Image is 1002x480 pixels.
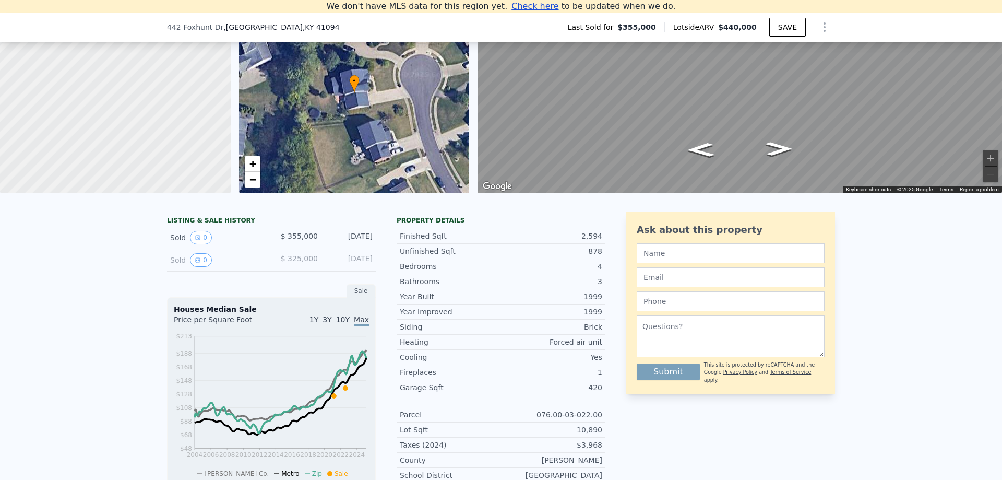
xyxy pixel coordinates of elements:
a: Terms of Service [770,369,811,375]
span: Zip [312,470,322,477]
a: Zoom out [245,172,260,188]
div: 420 [501,382,602,393]
div: Cooling [400,352,501,362]
input: Email [637,267,825,287]
div: Parcel [400,409,501,420]
button: Show Options [814,17,835,38]
tspan: $48 [180,445,192,452]
span: $ 355,000 [281,232,318,240]
div: Ask about this property [637,223,825,237]
tspan: $68 [180,431,192,439]
span: Last Sold for [568,22,618,32]
a: Zoom in [245,156,260,172]
span: Lotside ARV [673,22,718,32]
div: 878 [501,246,602,256]
span: [PERSON_NAME] Co. [205,470,269,477]
tspan: $88 [180,418,192,425]
span: $440,000 [718,23,757,31]
span: , KY 41094 [303,23,340,31]
tspan: $108 [176,404,192,412]
tspan: 2016 [284,451,300,459]
span: $ 325,000 [281,254,318,263]
div: Finished Sqft [400,231,501,241]
button: SAVE [769,18,806,37]
div: Sale [347,284,376,298]
div: 10,890 [501,425,602,435]
span: 1Y [309,315,318,324]
div: 1999 [501,307,602,317]
tspan: $188 [176,350,192,357]
button: View historical data [190,231,212,244]
div: Garage Sqft [400,382,501,393]
button: Zoom out [983,167,998,182]
span: Max [354,315,369,326]
a: Terms (opens in new tab) [939,186,953,192]
div: Taxes (2024) [400,440,501,450]
span: © 2025 Google [897,186,933,192]
div: Bedrooms [400,261,501,272]
tspan: 2018 [300,451,316,459]
div: 2,594 [501,231,602,241]
tspan: 2020 [316,451,332,459]
div: Siding [400,322,501,332]
a: Privacy Policy [723,369,757,375]
div: Sold [170,253,263,267]
input: Name [637,243,825,263]
button: Keyboard shortcuts [846,186,891,193]
div: Bathrooms [400,276,501,287]
div: Year Improved [400,307,501,317]
span: • [349,76,360,86]
button: Zoom in [983,150,998,166]
span: $355,000 [617,22,656,32]
tspan: $168 [176,364,192,371]
button: View historical data [190,253,212,267]
span: − [249,173,256,186]
span: , [GEOGRAPHIC_DATA] [223,22,339,32]
div: 1 [501,367,602,378]
tspan: 2012 [252,451,268,459]
tspan: $213 [176,333,192,340]
div: Houses Median Sale [174,304,369,314]
span: Sale [335,470,348,477]
span: Metro [281,470,299,477]
path: Go South, Foxhunt Dr [676,139,725,160]
tspan: 2022 [333,451,349,459]
div: Sold [170,231,263,244]
span: + [249,157,256,170]
div: Yes [501,352,602,362]
div: Brick [501,322,602,332]
span: Check here [511,1,558,11]
span: 10Y [336,315,350,324]
div: 3 [501,276,602,287]
tspan: 2008 [219,451,235,459]
span: 3Y [323,315,331,324]
tspan: $148 [176,377,192,384]
div: Fireplaces [400,367,501,378]
img: Google [480,180,515,193]
div: • [349,75,360,93]
tspan: 2024 [349,451,365,459]
div: Year Built [400,291,501,302]
div: County [400,455,501,465]
tspan: 2010 [235,451,252,459]
a: Report a problem [960,186,999,192]
tspan: 2006 [203,451,219,459]
div: Lot Sqft [400,425,501,435]
path: Go North, Foxhunt Dr [754,138,803,159]
tspan: 2014 [268,451,284,459]
div: Heating [400,337,501,347]
div: LISTING & SALE HISTORY [167,216,376,227]
div: 4 [501,261,602,272]
div: Unfinished Sqft [400,246,501,256]
a: Open this area in Google Maps (opens a new window) [480,180,515,193]
div: [DATE] [326,231,373,244]
div: 1999 [501,291,602,302]
div: [PERSON_NAME] [501,455,602,465]
div: Forced air unit [501,337,602,347]
div: $3,968 [501,440,602,450]
tspan: 2004 [187,451,203,459]
div: Property details [397,216,605,225]
tspan: $128 [176,391,192,398]
input: Phone [637,291,825,311]
div: Price per Square Foot [174,314,271,331]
